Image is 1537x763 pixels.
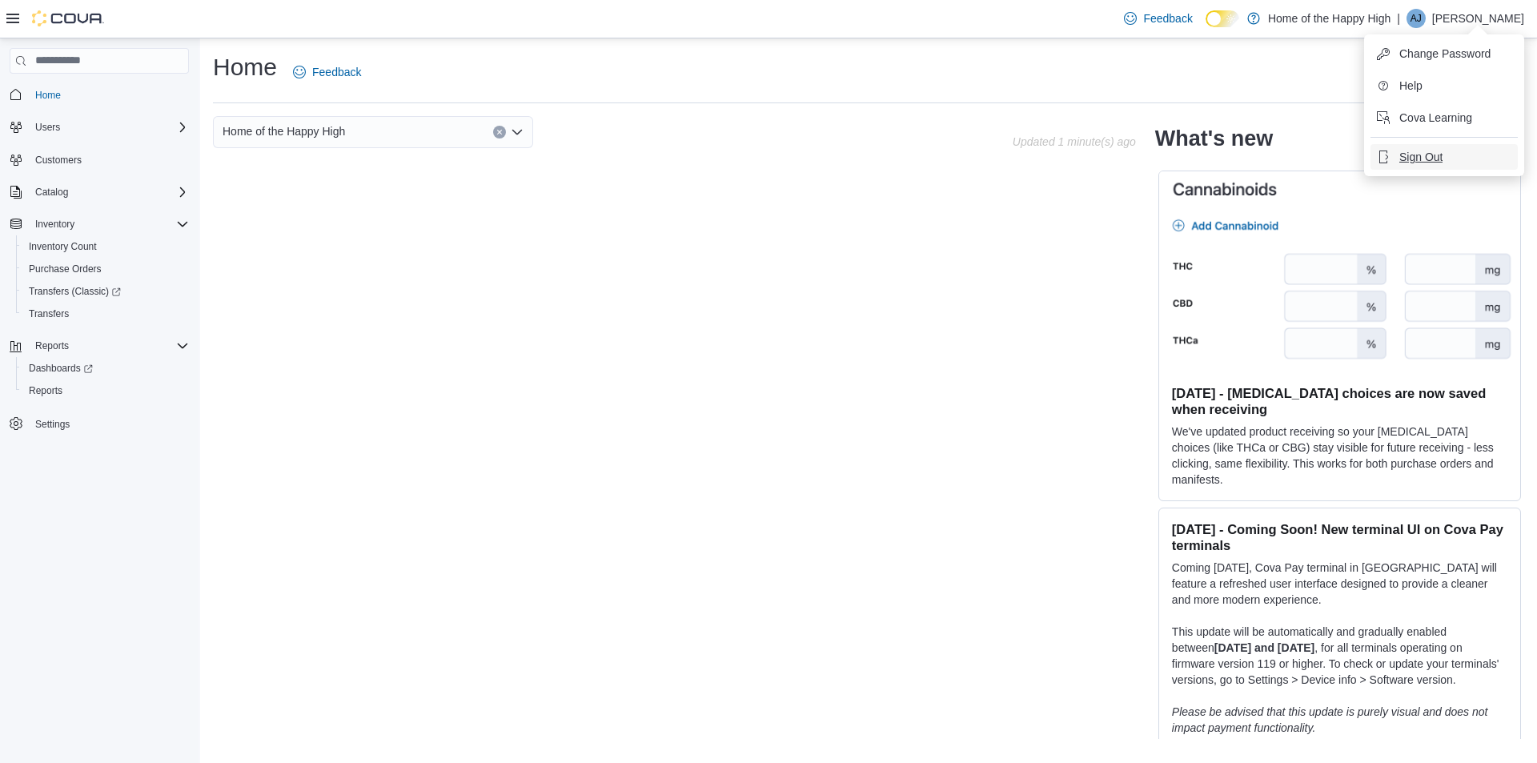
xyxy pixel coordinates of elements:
[213,51,277,83] h1: Home
[1172,705,1488,734] em: Please be advised that this update is purely visual and does not impact payment functionality.
[1206,10,1239,27] input: Dark Mode
[3,83,195,106] button: Home
[1432,9,1524,28] p: [PERSON_NAME]
[29,384,62,397] span: Reports
[1411,9,1422,28] span: AJ
[1399,149,1443,165] span: Sign Out
[1118,2,1198,34] a: Feedback
[22,237,189,256] span: Inventory Count
[3,412,195,435] button: Settings
[35,339,69,352] span: Reports
[35,418,70,431] span: Settings
[29,150,189,170] span: Customers
[1370,41,1518,66] button: Change Password
[22,359,189,378] span: Dashboards
[3,335,195,357] button: Reports
[29,415,76,434] a: Settings
[287,56,367,88] a: Feedback
[29,215,81,234] button: Inventory
[3,116,195,139] button: Users
[35,121,60,134] span: Users
[29,85,189,105] span: Home
[29,336,189,355] span: Reports
[1206,27,1206,28] span: Dark Mode
[16,379,195,402] button: Reports
[3,148,195,171] button: Customers
[1172,424,1507,488] p: We've updated product receiving so your [MEDICAL_DATA] choices (like THCa or CBG) stay visible fo...
[22,282,189,301] span: Transfers (Classic)
[29,240,97,253] span: Inventory Count
[29,183,74,202] button: Catalog
[1370,144,1518,170] button: Sign Out
[1399,110,1472,126] span: Cova Learning
[22,359,99,378] a: Dashboards
[32,10,104,26] img: Cova
[1172,560,1507,608] p: Coming [DATE], Cova Pay terminal in [GEOGRAPHIC_DATA] will feature a refreshed user interface des...
[1268,9,1391,28] p: Home of the Happy High
[16,357,195,379] a: Dashboards
[1143,10,1192,26] span: Feedback
[29,118,66,137] button: Users
[29,413,189,433] span: Settings
[29,183,189,202] span: Catalog
[29,285,121,298] span: Transfers (Classic)
[22,259,189,279] span: Purchase Orders
[16,303,195,325] button: Transfers
[1172,521,1507,553] h3: [DATE] - Coming Soon! New terminal UI on Cova Pay terminals
[29,307,69,320] span: Transfers
[10,77,189,477] nav: Complex example
[493,126,506,139] button: Clear input
[16,235,195,258] button: Inventory Count
[29,118,189,137] span: Users
[1013,135,1136,148] p: Updated 1 minute(s) ago
[511,126,524,139] button: Open list of options
[22,304,75,323] a: Transfers
[22,259,108,279] a: Purchase Orders
[3,181,195,203] button: Catalog
[1172,385,1507,417] h3: [DATE] - [MEDICAL_DATA] choices are now saved when receiving
[1172,624,1507,688] p: This update will be automatically and gradually enabled between , for all terminals operating on ...
[1155,126,1273,151] h2: What's new
[1370,105,1518,131] button: Cova Learning
[16,258,195,280] button: Purchase Orders
[1407,9,1426,28] div: Alyson Jagt
[3,213,195,235] button: Inventory
[1214,641,1314,654] strong: [DATE] and [DATE]
[22,237,103,256] a: Inventory Count
[35,154,82,167] span: Customers
[35,218,74,231] span: Inventory
[29,151,88,170] a: Customers
[312,64,361,80] span: Feedback
[1399,46,1491,62] span: Change Password
[1370,73,1518,98] button: Help
[22,381,69,400] a: Reports
[22,282,127,301] a: Transfers (Classic)
[22,381,189,400] span: Reports
[29,336,75,355] button: Reports
[1399,78,1423,94] span: Help
[22,304,189,323] span: Transfers
[29,362,93,375] span: Dashboards
[29,215,189,234] span: Inventory
[223,122,345,141] span: Home of the Happy High
[29,86,67,105] a: Home
[1397,9,1400,28] p: |
[29,263,102,275] span: Purchase Orders
[35,186,68,199] span: Catalog
[35,89,61,102] span: Home
[16,280,195,303] a: Transfers (Classic)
